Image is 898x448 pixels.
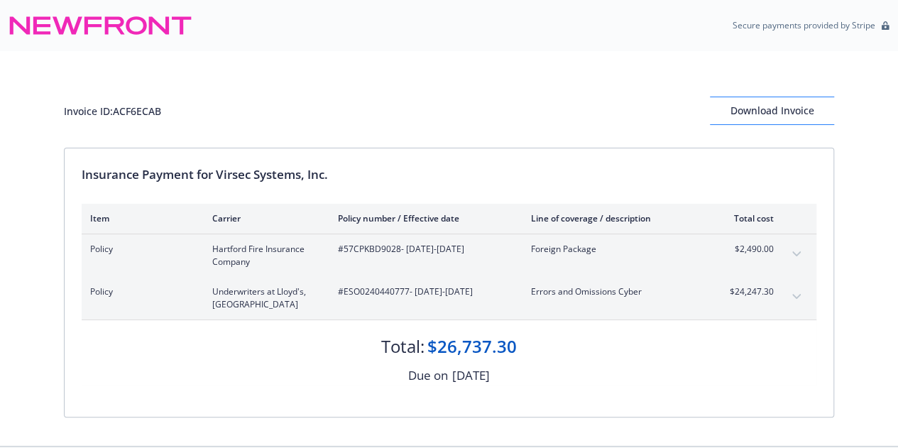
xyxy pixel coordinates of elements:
[212,285,315,311] span: Underwriters at Lloyd's, [GEOGRAPHIC_DATA]
[452,366,490,385] div: [DATE]
[82,234,816,277] div: PolicyHartford Fire Insurance Company#57CPKBD9028- [DATE]-[DATE]Foreign Package$2,490.00expand co...
[531,212,698,224] div: Line of coverage / description
[785,285,808,308] button: expand content
[64,104,161,119] div: Invoice ID: ACF6ECAB
[785,243,808,266] button: expand content
[338,285,508,298] span: #ESO0240440777 - [DATE]-[DATE]
[82,165,816,184] div: Insurance Payment for Virsec Systems, Inc.
[90,212,190,224] div: Item
[721,243,774,256] span: $2,490.00
[82,277,816,319] div: PolicyUnderwriters at Lloyd's, [GEOGRAPHIC_DATA]#ESO0240440777- [DATE]-[DATE]Errors and Omissions...
[90,285,190,298] span: Policy
[531,243,698,256] span: Foreign Package
[733,19,875,31] p: Secure payments provided by Stripe
[721,285,774,298] span: $24,247.30
[408,366,448,385] div: Due on
[90,243,190,256] span: Policy
[531,285,698,298] span: Errors and Omissions Cyber
[381,334,425,359] div: Total:
[338,212,508,224] div: Policy number / Effective date
[212,212,315,224] div: Carrier
[721,212,774,224] div: Total cost
[710,97,834,125] button: Download Invoice
[710,97,834,124] div: Download Invoice
[212,243,315,268] span: Hartford Fire Insurance Company
[338,243,508,256] span: #57CPKBD9028 - [DATE]-[DATE]
[427,334,517,359] div: $26,737.30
